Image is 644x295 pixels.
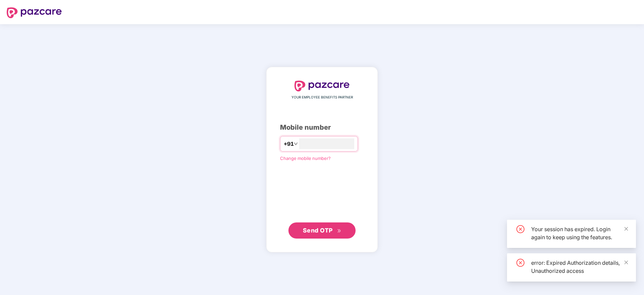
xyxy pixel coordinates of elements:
span: double-right [337,229,341,233]
div: Mobile number [280,122,364,133]
span: close-circle [516,225,524,233]
span: down [294,142,298,146]
span: close [624,226,629,231]
img: logo [294,81,350,91]
a: Change mobile number? [280,156,331,161]
span: close [624,260,629,265]
div: error: Expired Authorization details, Unauthorized access [531,259,628,275]
button: Send OTPdouble-right [288,222,356,239]
span: YOUR EMPLOYEE BENEFITS PARTNER [291,95,353,100]
span: Send OTP [303,227,333,234]
img: logo [7,7,62,18]
span: +91 [284,140,294,148]
div: Your session has expired. Login again to keep using the features. [531,225,628,241]
span: close-circle [516,259,524,267]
